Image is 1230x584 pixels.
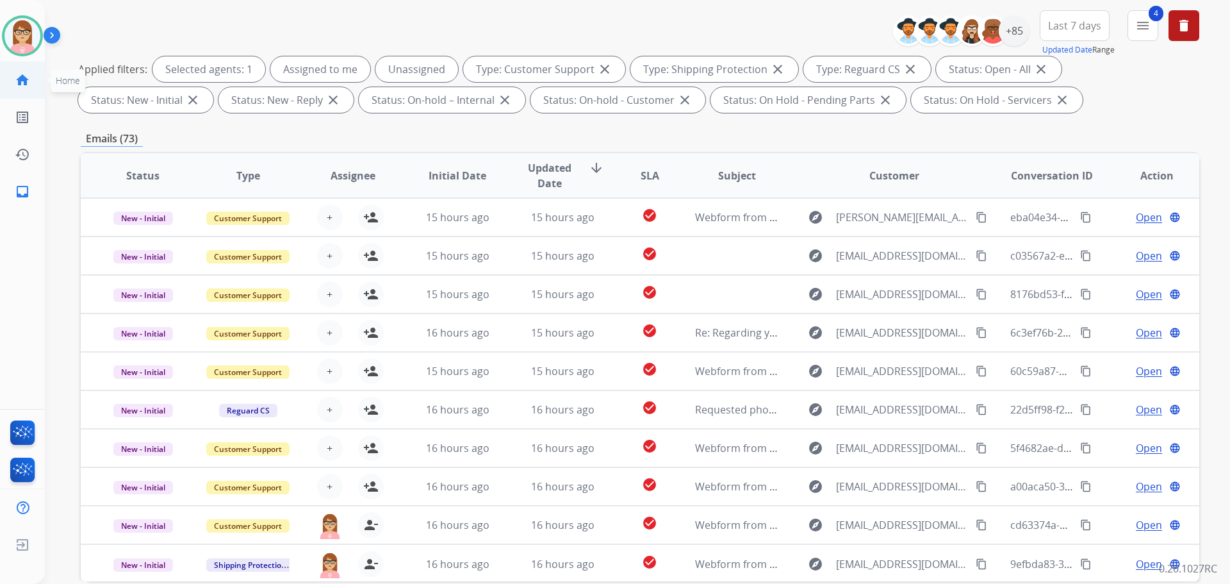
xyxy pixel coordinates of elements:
button: + [317,243,343,269]
mat-icon: content_copy [976,481,987,492]
mat-icon: language [1169,481,1181,492]
span: Last 7 days [1048,23,1101,28]
mat-icon: language [1169,250,1181,262]
span: + [327,248,332,263]
span: Webform from [EMAIL_ADDRESS][DOMAIN_NAME] on [DATE] [695,557,985,571]
span: c03567a2-e82b-4414-aa45-22cd2945e72d [1010,249,1208,263]
mat-icon: content_copy [976,250,987,262]
mat-icon: explore [808,479,823,494]
mat-icon: explore [808,287,823,302]
span: 15 hours ago [531,287,594,301]
p: 0.20.1027RC [1159,561,1217,576]
span: New - Initial [113,250,173,263]
mat-icon: check_circle [642,555,657,570]
mat-icon: check_circle [642,477,657,492]
mat-icon: content_copy [976,212,987,223]
button: + [317,397,343,422]
span: Customer [869,168,919,183]
mat-icon: content_copy [1080,327,1092,338]
span: 15 hours ago [531,326,594,340]
span: a00aca50-396b-42ed-8620-1d6d06bea22b [1010,480,1211,494]
div: Status: On-hold – Internal [359,87,525,113]
mat-icon: person_add [363,440,379,456]
mat-icon: check_circle [642,362,657,377]
span: 16 hours ago [531,441,594,455]
div: Status: On Hold - Servicers [911,87,1083,113]
mat-icon: content_copy [1080,519,1092,531]
span: 15 hours ago [426,249,489,263]
span: Type [236,168,260,183]
span: Status [126,168,160,183]
mat-icon: close [770,62,785,77]
span: [EMAIL_ADDRESS][DOMAIN_NAME] [836,402,968,417]
span: Re: Regarding your shipment [ ref:!00D1I02L1Qo.!500Uj0fDGKH:ref ] [695,326,1019,340]
button: Last 7 days [1040,10,1110,41]
span: + [327,402,332,417]
mat-icon: language [1169,442,1181,454]
mat-icon: history [15,147,30,162]
span: Open [1136,325,1162,340]
span: Customer Support [206,327,290,340]
mat-icon: person_add [363,287,379,302]
button: + [317,281,343,307]
span: [EMAIL_ADDRESS][DOMAIN_NAME] [836,440,968,456]
span: Subject [718,168,756,183]
mat-icon: content_copy [1080,250,1092,262]
mat-icon: content_copy [1080,481,1092,492]
span: [EMAIL_ADDRESS][DOMAIN_NAME] [836,556,968,572]
mat-icon: explore [808,556,823,572]
span: Webform from [EMAIL_ADDRESS][DOMAIN_NAME] on [DATE] [695,518,985,532]
span: Open [1136,210,1162,225]
img: agent-avatar [317,512,343,539]
span: + [327,479,332,494]
span: + [327,440,332,456]
button: Updated Date [1042,45,1092,55]
mat-icon: language [1169,558,1181,570]
span: Open [1136,479,1162,494]
span: [EMAIL_ADDRESS][DOMAIN_NAME] [836,363,968,379]
span: 16 hours ago [426,326,489,340]
mat-icon: close [597,62,612,77]
span: 16 hours ago [531,557,594,571]
button: + [317,320,343,346]
mat-icon: close [677,92,693,108]
div: Unassigned [375,56,458,82]
mat-icon: content_copy [1080,404,1092,415]
mat-icon: check_circle [642,323,657,338]
mat-icon: close [903,62,918,77]
span: Customer Support [206,250,290,263]
span: New - Initial [113,365,173,379]
span: 15 hours ago [426,210,489,224]
mat-icon: content_copy [976,404,987,415]
span: Open [1136,517,1162,533]
span: Open [1136,402,1162,417]
span: 15 hours ago [426,364,489,378]
span: 16 hours ago [426,480,489,494]
mat-icon: person_add [363,325,379,340]
button: 4 [1127,10,1158,41]
span: Customer Support [206,288,290,302]
mat-icon: language [1169,327,1181,338]
span: 9efbda83-3435-4207-af9d-f1a227196409 [1010,557,1202,571]
span: Open [1136,440,1162,456]
span: + [327,287,332,302]
span: 60c59a87-d05c-439f-95aa-64c86acf737c [1010,364,1200,378]
mat-icon: check_circle [642,438,657,454]
mat-icon: content_copy [976,288,987,300]
th: Action [1094,153,1199,198]
mat-icon: person_remove [363,556,379,572]
mat-icon: explore [808,402,823,417]
p: Applied filters: [78,62,147,77]
span: Customer Support [206,519,290,533]
span: New - Initial [113,558,173,572]
mat-icon: menu [1135,18,1151,33]
mat-icon: content_copy [976,365,987,377]
button: + [317,435,343,461]
span: [EMAIL_ADDRESS][DOMAIN_NAME] [836,517,968,533]
mat-icon: person_remove [363,517,379,533]
span: Assignee [331,168,375,183]
span: Open [1136,248,1162,263]
span: [EMAIL_ADDRESS][DOMAIN_NAME] [836,325,968,340]
span: SLA [641,168,659,183]
span: New - Initial [113,519,173,533]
